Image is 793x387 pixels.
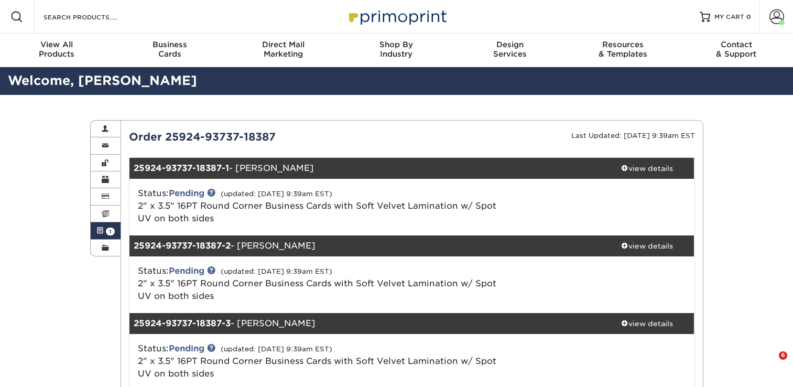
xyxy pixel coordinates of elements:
[453,40,567,49] span: Design
[221,190,332,198] small: (updated: [DATE] 9:39am EST)
[106,228,115,235] span: 1
[600,158,694,179] a: view details
[567,34,680,67] a: Resources& Templates
[169,266,204,276] a: Pending
[680,34,793,67] a: Contact& Support
[130,187,506,225] div: Status:
[169,343,204,353] a: Pending
[129,235,600,256] div: - [PERSON_NAME]
[567,40,680,49] span: Resources
[221,345,332,353] small: (updated: [DATE] 9:39am EST)
[340,34,453,67] a: Shop ByIndustry
[91,222,121,239] a: 1
[344,5,449,28] img: Primoprint
[226,40,340,49] span: Direct Mail
[680,40,793,59] div: & Support
[600,313,694,334] a: view details
[340,40,453,59] div: Industry
[600,163,694,174] div: view details
[600,241,694,251] div: view details
[42,10,145,23] input: SEARCH PRODUCTS.....
[134,318,231,328] strong: 25924-93737-18387-3
[138,278,496,301] a: 2" x 3.5" 16PT Round Corner Business Cards with Soft Velvet Lamination w/ Spot UV on both sides
[453,34,567,67] a: DesignServices
[571,132,695,139] small: Last Updated: [DATE] 9:39am EST
[226,34,340,67] a: Direct MailMarketing
[714,13,744,21] span: MY CART
[226,40,340,59] div: Marketing
[600,318,694,329] div: view details
[169,188,204,198] a: Pending
[757,351,783,377] iframe: Intercom live chat
[134,241,231,251] strong: 25924-93737-18387-2
[129,158,600,179] div: - [PERSON_NAME]
[138,201,496,223] a: 2" x 3.5" 16PT Round Corner Business Cards with Soft Velvet Lamination w/ Spot UV on both sides
[340,40,453,49] span: Shop By
[453,40,567,59] div: Services
[221,267,332,275] small: (updated: [DATE] 9:39am EST)
[113,34,226,67] a: BusinessCards
[600,235,694,256] a: view details
[779,351,787,360] span: 6
[129,313,600,334] div: - [PERSON_NAME]
[746,13,751,20] span: 0
[138,356,496,379] a: 2" x 3.5" 16PT Round Corner Business Cards with Soft Velvet Lamination w/ Spot UV on both sides
[567,40,680,59] div: & Templates
[113,40,226,49] span: Business
[113,40,226,59] div: Cards
[130,342,506,380] div: Status:
[130,265,506,303] div: Status:
[680,40,793,49] span: Contact
[121,129,412,145] div: Order 25924-93737-18387
[134,163,229,173] strong: 25924-93737-18387-1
